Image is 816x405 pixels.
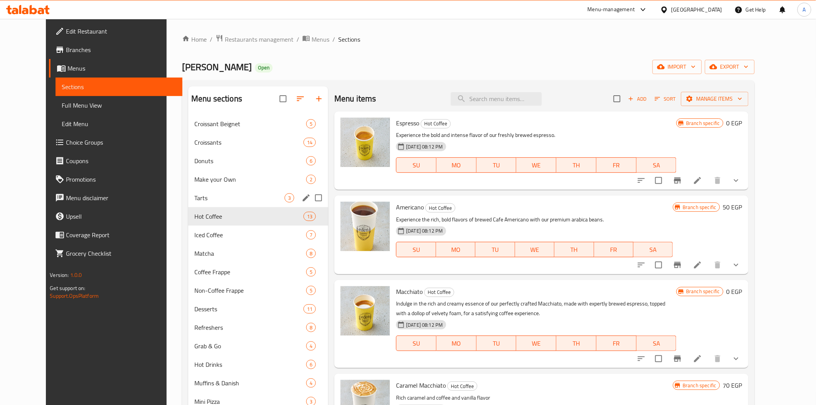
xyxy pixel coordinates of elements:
[188,355,328,374] div: Hot Drinks6
[194,193,285,202] span: Tarts
[194,267,306,277] span: Coffee Frappe
[307,268,315,276] span: 5
[66,175,176,184] span: Promotions
[437,336,477,351] button: MO
[306,175,316,184] div: items
[194,360,306,369] span: Hot Drinks
[653,93,678,105] button: Sort
[560,338,593,349] span: TH
[396,242,436,257] button: SU
[803,5,806,14] span: A
[727,256,745,274] button: show more
[341,286,390,336] img: Macchiato
[668,171,687,190] button: Branch-specific-item
[188,226,328,244] div: Iced Coffee7
[687,94,742,104] span: Manage items
[188,170,328,189] div: Make your Own2
[637,336,677,351] button: SA
[50,283,85,293] span: Get support on:
[306,119,316,128] div: items
[727,349,745,368] button: show more
[556,157,597,173] button: TH
[194,212,303,221] span: Hot Coffee
[396,215,673,224] p: Experience the rich, bold flavors of brewed Cafe Americano with our premium arabica beans.
[440,160,474,171] span: MO
[66,212,176,221] span: Upsell
[693,260,702,270] a: Edit menu item
[307,231,315,239] span: 7
[668,349,687,368] button: Branch-specific-item
[194,138,303,147] span: Croissants
[334,93,376,105] h2: Menu items
[448,382,477,391] span: Hot Coffee
[285,193,294,202] div: items
[194,378,306,388] div: Muffins & Danish
[727,118,742,128] h6: 0 EGP
[297,35,299,44] li: /
[304,213,315,220] span: 13
[693,176,702,185] a: Edit menu item
[49,244,182,263] a: Grocery Checklist
[306,323,316,332] div: items
[194,230,306,240] span: Iced Coffee
[255,63,273,73] div: Open
[312,35,329,44] span: Menus
[66,138,176,147] span: Choice Groups
[291,89,310,108] span: Sort sections
[668,256,687,274] button: Branch-specific-item
[396,201,424,213] span: Americano
[49,133,182,152] a: Choice Groups
[307,324,315,331] span: 8
[66,230,176,240] span: Coverage Report
[194,323,306,332] span: Refreshers
[194,249,306,258] span: Matcha
[693,354,702,363] a: Edit menu item
[303,138,316,147] div: items
[49,226,182,244] a: Coverage Report
[425,203,455,213] div: Hot Coffee
[396,157,437,173] button: SU
[651,351,667,367] span: Select to update
[424,288,454,297] div: Hot Coffee
[477,336,517,351] button: TU
[49,40,182,59] a: Branches
[480,160,514,171] span: TU
[66,193,176,202] span: Menu disclaimer
[683,288,723,295] span: Branch specific
[396,286,423,297] span: Macchiato
[285,194,294,202] span: 3
[421,119,450,128] span: Hot Coffee
[188,374,328,392] div: Muffins & Danish4
[679,382,719,389] span: Branch specific
[194,304,303,314] span: Desserts
[634,242,673,257] button: SA
[302,34,329,44] a: Menus
[194,341,306,351] div: Grab & Go
[625,93,650,105] button: Add
[637,157,677,173] button: SA
[439,244,472,255] span: MO
[480,338,514,349] span: TU
[306,156,316,165] div: items
[182,35,207,44] a: Home
[188,337,328,355] div: Grab & Go4
[307,120,315,128] span: 5
[637,244,670,255] span: SA
[56,78,182,96] a: Sections
[306,341,316,351] div: items
[49,152,182,170] a: Coupons
[723,380,742,391] h6: 70 EGP
[56,115,182,133] a: Edit Menu
[403,143,446,150] span: [DATE] 08:12 PM
[341,202,390,251] img: Americano
[560,160,593,171] span: TH
[396,380,446,391] span: Caramel Macchiato
[519,160,553,171] span: WE
[632,256,651,274] button: sort-choices
[440,338,474,349] span: MO
[732,176,741,185] svg: Show Choices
